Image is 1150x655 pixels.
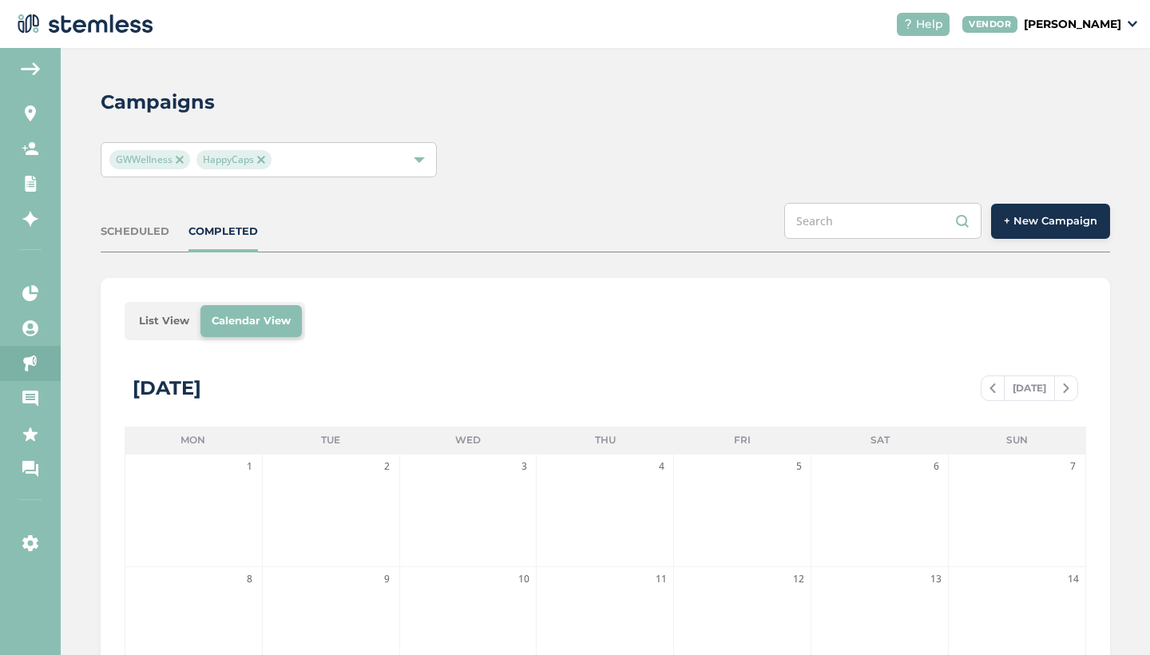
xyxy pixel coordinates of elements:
[653,571,669,587] span: 11
[21,62,40,75] img: icon-arrow-back-accent-c549486e.svg
[928,571,944,587] span: 13
[1065,571,1081,587] span: 14
[1070,578,1150,655] iframe: Chat Widget
[516,458,532,474] span: 3
[242,458,258,474] span: 1
[257,156,265,164] img: icon-close-accent-8a337256.svg
[13,8,153,40] img: logo-dark-0685b13c.svg
[674,427,811,454] li: Fri
[791,458,807,474] span: 5
[989,383,996,393] img: icon-chevron-left-b8c47ebb.svg
[1024,16,1121,33] p: [PERSON_NAME]
[399,427,537,454] li: Wed
[962,16,1017,33] div: VENDOR
[101,224,169,240] div: SCHEDULED
[537,427,674,454] li: Thu
[101,88,215,117] h2: Campaigns
[125,427,262,454] li: Mon
[109,150,190,169] span: GWWellness
[262,427,399,454] li: Tue
[516,571,532,587] span: 10
[949,427,1086,454] li: Sun
[133,374,201,403] div: [DATE]
[811,427,949,454] li: Sat
[903,19,913,29] img: icon-help-white-03924b79.svg
[242,571,258,587] span: 8
[1004,376,1055,400] span: [DATE]
[1004,213,1097,229] span: + New Campaign
[653,458,669,474] span: 4
[379,458,395,474] span: 2
[200,305,302,337] li: Calendar View
[791,571,807,587] span: 12
[128,305,200,337] li: List View
[1128,21,1137,27] img: icon_down-arrow-small-66adaf34.svg
[991,204,1110,239] button: + New Campaign
[928,458,944,474] span: 6
[188,224,258,240] div: COMPLETED
[784,203,981,239] input: Search
[1065,458,1081,474] span: 7
[176,156,184,164] img: icon-close-accent-8a337256.svg
[196,150,272,169] span: HappyCaps
[1063,383,1069,393] img: icon-chevron-right-bae969c5.svg
[379,571,395,587] span: 9
[916,16,943,33] span: Help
